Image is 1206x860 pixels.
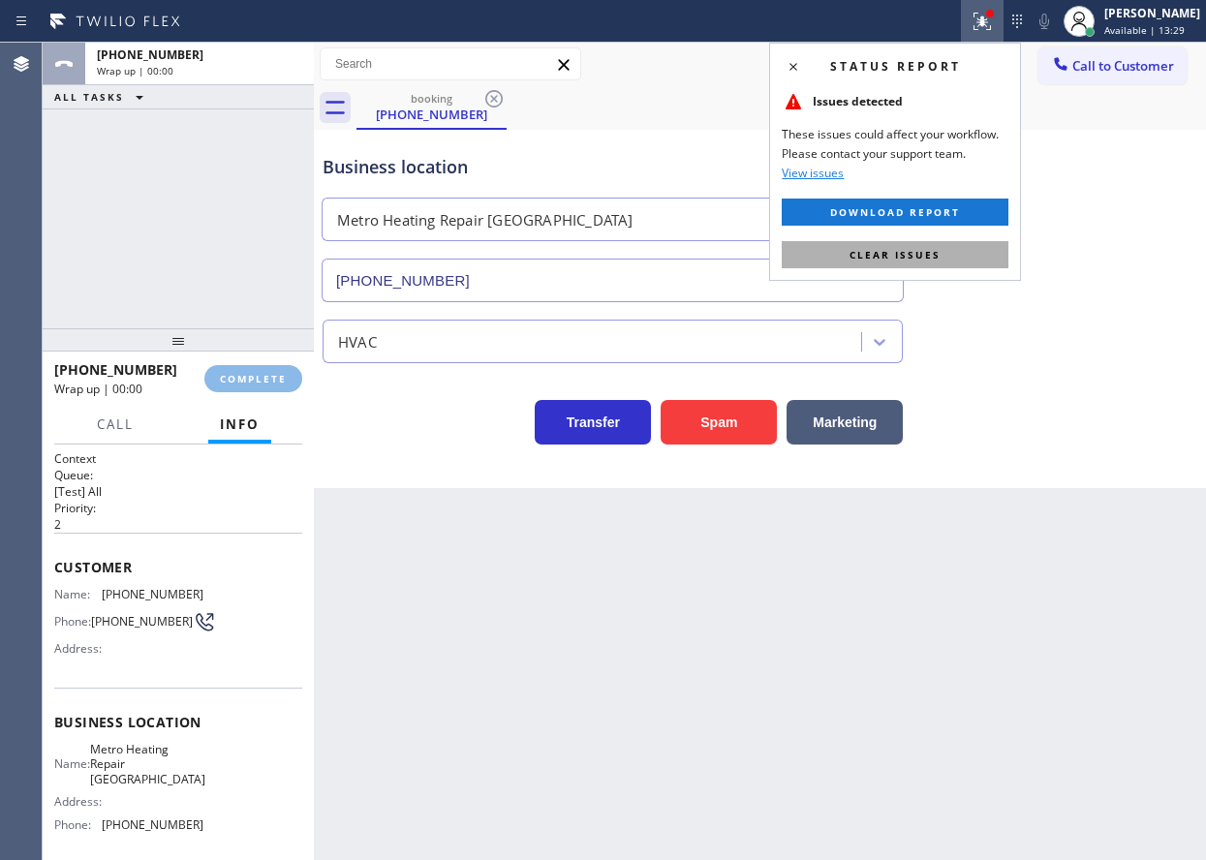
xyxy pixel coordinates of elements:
button: Mute [1031,8,1058,35]
span: ALL TASKS [54,90,124,104]
button: Info [208,406,271,444]
div: [PHONE_NUMBER] [358,106,505,123]
span: Customer [54,558,302,576]
span: [PHONE_NUMBER] [54,360,177,379]
span: Name: [54,587,102,601]
span: Call to Customer [1072,57,1174,75]
button: COMPLETE [204,365,302,392]
h2: Queue: [54,467,302,483]
span: Address: [54,641,106,656]
span: Call [97,415,134,433]
span: [PHONE_NUMBER] [102,587,203,601]
span: [PHONE_NUMBER] [102,817,203,832]
span: Address: [54,794,106,809]
span: Wrap up | 00:00 [97,64,173,77]
div: HVAC [338,330,377,353]
span: Available | 13:29 [1104,23,1185,37]
span: Name: [54,756,90,771]
h2: Priority: [54,500,302,516]
h1: Context [54,450,302,467]
button: Marketing [787,400,903,445]
span: Metro Heating Repair [GEOGRAPHIC_DATA] [90,742,205,786]
span: Business location [54,713,302,731]
span: COMPLETE [220,372,287,385]
span: Wrap up | 00:00 [54,381,142,397]
span: [PHONE_NUMBER] [97,46,203,63]
div: (650) 833-2092 [358,86,505,128]
span: Info [220,415,260,433]
p: 2 [54,516,302,533]
button: Call to Customer [1038,47,1187,84]
input: Search [321,48,580,79]
span: Phone: [54,614,91,629]
div: Metro Heating Repair [GEOGRAPHIC_DATA] [337,209,634,231]
button: Spam [661,400,777,445]
input: Phone Number [322,259,904,302]
div: booking [358,91,505,106]
button: Call [85,406,145,444]
button: Transfer [535,400,651,445]
div: Business location [323,154,903,180]
span: Phone: [54,817,102,832]
span: [PHONE_NUMBER] [91,614,193,629]
button: ALL TASKS [43,85,163,108]
div: [PERSON_NAME] [1104,5,1200,21]
p: [Test] All [54,483,302,500]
